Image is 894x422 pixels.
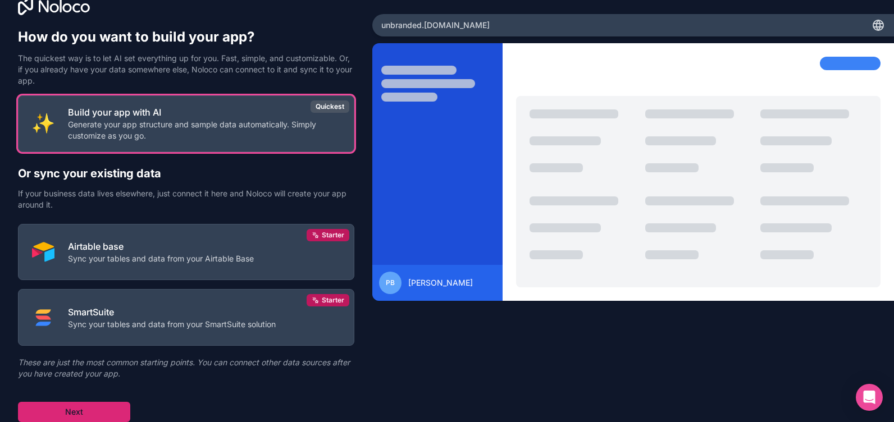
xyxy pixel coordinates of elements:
[68,105,340,119] p: Build your app with AI
[18,188,354,210] p: If your business data lives elsewhere, just connect it here and Noloco will create your app aroun...
[68,253,254,264] p: Sync your tables and data from your Airtable Base
[32,306,54,329] img: SMART_SUITE
[322,231,344,240] span: Starter
[381,20,490,31] span: unbranded .[DOMAIN_NAME]
[68,319,276,330] p: Sync your tables and data from your SmartSuite solution
[18,28,354,46] h1: How do you want to build your app?
[18,289,354,346] button: SMART_SUITESmartSuiteSync your tables and data from your SmartSuite solutionStarter
[18,357,354,379] p: These are just the most common starting points. You can connect other data sources after you have...
[18,402,130,422] button: Next
[68,240,254,253] p: Airtable base
[18,166,354,181] h2: Or sync your existing data
[32,241,54,263] img: AIRTABLE
[322,296,344,305] span: Starter
[18,95,354,152] button: INTERNAL_WITH_AIBuild your app with AIGenerate your app structure and sample data automatically. ...
[68,305,276,319] p: SmartSuite
[68,119,340,141] p: Generate your app structure and sample data automatically. Simply customize as you go.
[408,277,473,288] span: [PERSON_NAME]
[18,53,354,86] p: The quickest way is to let AI set everything up for you. Fast, simple, and customizable. Or, if y...
[32,112,54,135] img: INTERNAL_WITH_AI
[386,278,395,287] span: PB
[18,224,354,281] button: AIRTABLEAirtable baseSync your tables and data from your Airtable BaseStarter
[856,384,883,411] div: Open Intercom Messenger
[311,100,349,113] div: Quickest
